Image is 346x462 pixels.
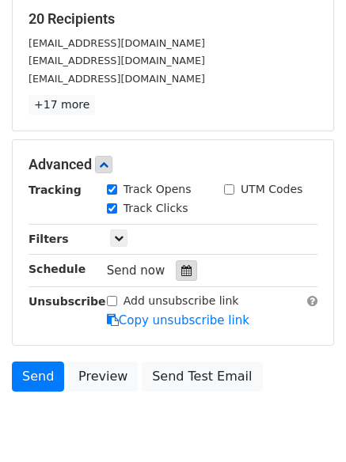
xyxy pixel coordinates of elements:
span: Send now [107,263,165,278]
a: Preview [68,362,138,392]
strong: Tracking [29,184,82,196]
a: Copy unsubscribe link [107,313,249,328]
small: [EMAIL_ADDRESS][DOMAIN_NAME] [29,37,205,49]
a: Send [12,362,64,392]
label: Track Opens [124,181,192,198]
strong: Filters [29,233,69,245]
h5: 20 Recipients [29,10,317,28]
strong: Unsubscribe [29,295,106,308]
label: Add unsubscribe link [124,293,239,309]
label: UTM Codes [241,181,302,198]
strong: Schedule [29,263,86,275]
small: [EMAIL_ADDRESS][DOMAIN_NAME] [29,55,205,66]
iframe: Chat Widget [267,386,346,462]
small: [EMAIL_ADDRESS][DOMAIN_NAME] [29,73,205,85]
label: Track Clicks [124,200,188,217]
h5: Advanced [29,156,317,173]
a: Send Test Email [142,362,262,392]
a: +17 more [29,95,95,115]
